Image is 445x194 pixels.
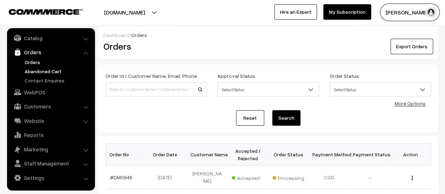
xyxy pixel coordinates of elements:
[9,46,93,58] a: Orders
[412,176,413,180] img: Menu
[146,165,187,189] td: [DATE]
[9,171,93,184] a: Settings
[390,39,433,54] button: Export Orders
[80,4,170,21] button: [DOMAIN_NAME]
[9,129,93,141] a: Reports
[9,86,93,99] a: WebPOS
[9,7,70,15] a: COMMMERCE
[274,4,317,20] a: Hire an Expert
[23,58,93,66] a: Orders
[232,173,267,182] span: Accepted
[9,100,93,113] a: Customers
[350,165,390,189] td: -
[103,41,206,52] h2: Orders
[9,143,93,156] a: Marketing
[187,165,228,189] td: [PERSON_NAME]
[23,77,93,84] a: Contact Enquires
[273,173,308,182] span: Processing
[236,110,264,126] a: Reset
[380,4,440,21] button: [PERSON_NAME]
[330,83,431,96] span: Select Status
[390,144,431,165] th: Action
[426,7,436,18] img: user
[228,144,268,165] th: Accepted / Rejected
[106,72,197,80] label: Order Id / Customer Name, Email, Phone
[217,82,319,96] span: Select Status
[268,144,309,165] th: Order Status
[103,32,129,38] a: Dashboard
[309,165,350,189] td: COD
[146,144,187,165] th: Order Date
[350,144,390,165] th: Payment Status
[110,174,132,180] a: #DM0946
[187,144,228,165] th: Customer Name
[23,68,93,75] a: Abandoned Cart
[323,4,371,20] a: My Subscription
[330,72,359,80] label: Order Status
[9,32,93,44] a: Catalog
[131,32,147,38] span: Orders
[9,157,93,170] a: Staff Management
[272,110,300,126] button: Search
[103,31,433,39] div: /
[106,144,147,165] th: Order No
[330,82,431,96] span: Select Status
[9,114,93,127] a: Website
[395,100,426,106] a: More Options
[309,144,350,165] th: Payment Method
[106,82,207,96] input: Order Id / Customer Name / Customer Email / Customer Phone
[217,72,255,80] label: Approval Status
[9,9,83,14] img: COMMMERCE
[218,83,318,96] span: Select Status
